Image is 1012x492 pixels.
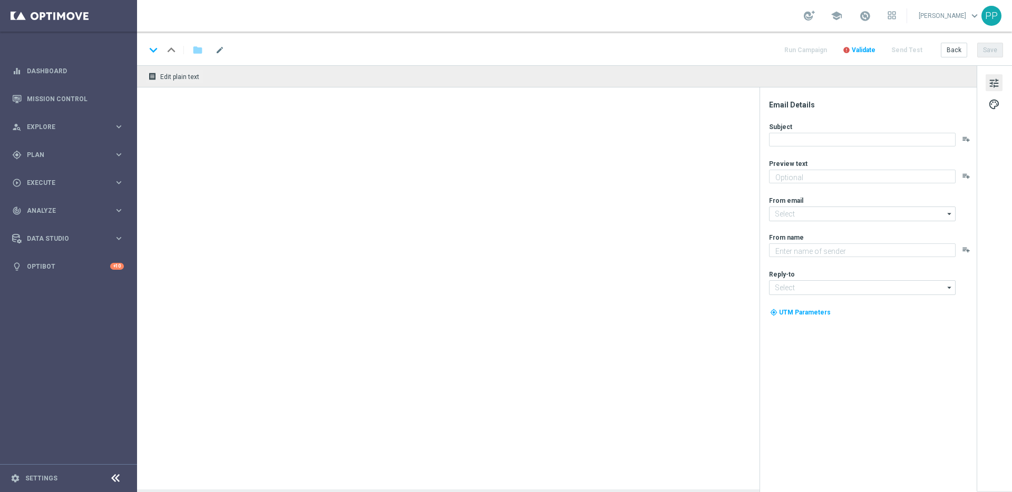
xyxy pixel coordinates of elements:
[145,42,161,58] i: keyboard_arrow_down
[27,180,114,186] span: Execute
[27,252,110,280] a: Optibot
[841,43,877,57] button: error Validate
[12,206,124,215] button: track_changes Analyze keyboard_arrow_right
[27,124,114,130] span: Explore
[769,280,956,295] input: Select
[12,252,124,280] div: Optibot
[852,46,875,54] span: Validate
[27,85,124,113] a: Mission Control
[12,57,124,85] div: Dashboard
[12,178,114,188] div: Execute
[945,281,955,294] i: arrow_drop_down
[12,262,22,271] i: lightbulb
[977,43,1003,57] button: Save
[114,233,124,243] i: keyboard_arrow_right
[962,245,970,254] button: playlist_add
[114,178,124,188] i: keyboard_arrow_right
[769,123,792,131] label: Subject
[12,151,124,159] button: gps_fixed Plan keyboard_arrow_right
[941,43,967,57] button: Back
[769,206,956,221] input: Select
[843,46,850,54] i: error
[12,67,124,75] button: equalizer Dashboard
[945,207,955,221] i: arrow_drop_down
[769,160,807,168] label: Preview text
[12,95,124,103] button: Mission Control
[12,85,124,113] div: Mission Control
[981,6,1001,26] div: PP
[769,270,795,279] label: Reply-to
[769,100,976,110] div: Email Details
[12,150,22,160] i: gps_fixed
[27,235,114,242] span: Data Studio
[12,178,22,188] i: play_circle_outline
[12,206,22,215] i: track_changes
[770,309,777,316] i: my_location
[25,475,57,481] a: Settings
[12,234,124,243] button: Data Studio keyboard_arrow_right
[191,42,204,58] button: folder
[215,45,225,55] span: mode_edit
[12,234,114,243] div: Data Studio
[769,196,803,205] label: From email
[988,97,1000,111] span: palette
[110,263,124,270] div: +10
[12,122,22,132] i: person_search
[12,206,114,215] div: Analyze
[27,57,124,85] a: Dashboard
[11,474,20,483] i: settings
[114,122,124,132] i: keyboard_arrow_right
[12,179,124,187] button: play_circle_outline Execute keyboard_arrow_right
[831,10,842,22] span: school
[192,44,203,56] i: folder
[27,152,114,158] span: Plan
[12,262,124,271] button: lightbulb Optibot +10
[12,122,114,132] div: Explore
[969,10,980,22] span: keyboard_arrow_down
[148,72,157,81] i: receipt
[769,307,832,318] button: my_location UTM Parameters
[962,172,970,180] button: playlist_add
[160,73,199,81] span: Edit plain text
[114,205,124,215] i: keyboard_arrow_right
[986,95,1003,112] button: palette
[145,70,204,83] button: receipt Edit plain text
[12,150,114,160] div: Plan
[986,74,1003,91] button: tune
[27,208,114,214] span: Analyze
[918,8,981,24] a: [PERSON_NAME]keyboard_arrow_down
[12,123,124,131] button: person_search Explore keyboard_arrow_right
[769,233,804,242] label: From name
[779,309,831,316] span: UTM Parameters
[988,76,1000,90] span: tune
[114,150,124,160] i: keyboard_arrow_right
[962,135,970,143] button: playlist_add
[12,66,22,76] i: equalizer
